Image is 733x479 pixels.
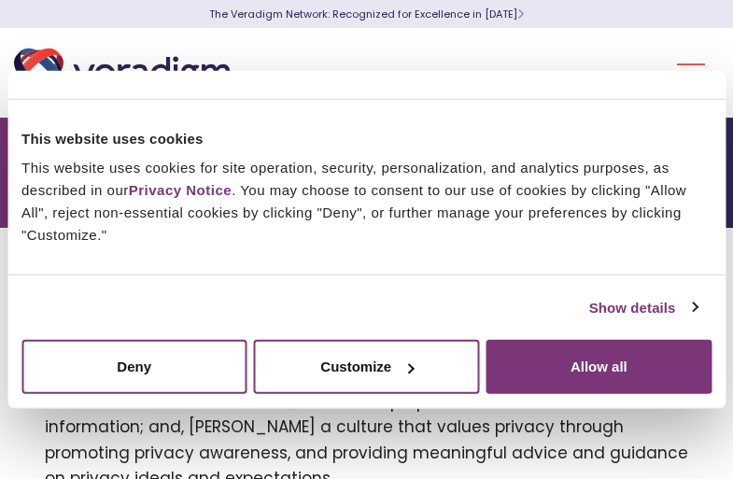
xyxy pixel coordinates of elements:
button: Allow all [486,340,712,394]
span: Learn More [517,7,524,21]
img: Veradigm logo [14,42,238,104]
div: This website uses cookies [21,127,712,149]
button: Deny [21,340,247,394]
a: Show details [589,296,698,318]
button: Customize [254,340,479,394]
a: Privacy Notice [129,182,232,198]
div: This website uses cookies for site operation, security, personalization, and analytics purposes, ... [21,157,712,247]
button: Toggle Navigation Menu [677,49,705,97]
a: The Veradigm Network: Recognized for Excellence in [DATE]Learn More [209,7,524,21]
